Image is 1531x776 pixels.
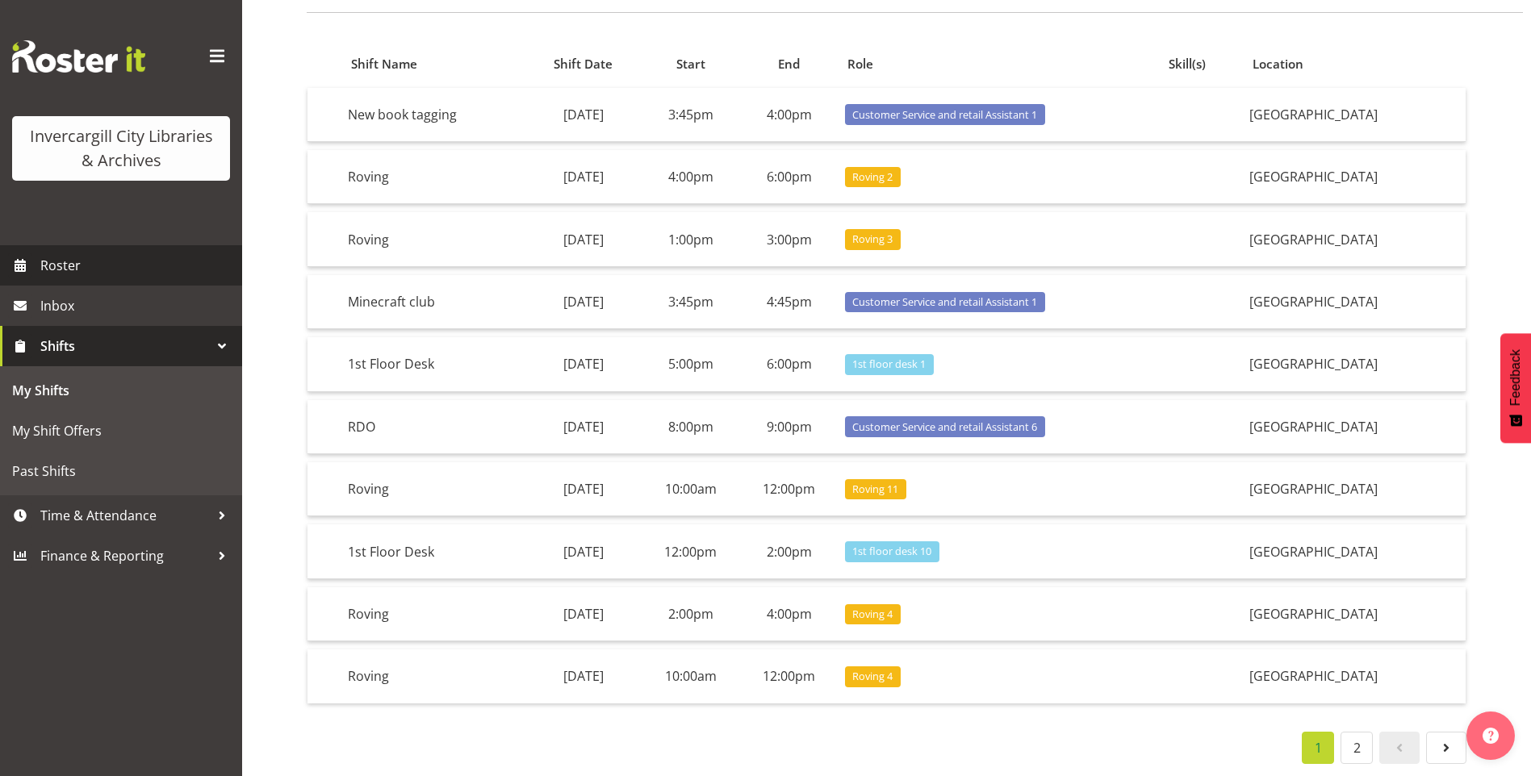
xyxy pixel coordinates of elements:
span: Start [676,55,705,73]
td: [DATE] [525,212,642,266]
td: [GEOGRAPHIC_DATA] [1243,275,1466,329]
span: Customer Service and retail Assistant 1 [852,107,1037,123]
span: Roving 2 [852,169,893,185]
img: help-xxl-2.png [1483,728,1499,744]
span: Shift Name [351,55,417,73]
td: 1:00pm [642,212,740,266]
td: [GEOGRAPHIC_DATA] [1243,524,1466,578]
td: 2:00pm [642,587,740,641]
td: 4:00pm [740,587,839,641]
td: Roving [341,150,525,204]
span: Customer Service and retail Assistant 1 [852,294,1037,310]
td: [DATE] [525,88,642,142]
td: 10:00am [642,649,740,703]
td: [DATE] [525,649,642,703]
td: [GEOGRAPHIC_DATA] [1243,462,1466,516]
span: Past Shifts [12,459,230,483]
td: [GEOGRAPHIC_DATA] [1243,649,1466,703]
span: Customer Service and retail Assistant 6 [852,419,1037,435]
span: Role [847,55,873,73]
span: Roster [40,253,234,277]
td: [DATE] [525,462,642,516]
td: [GEOGRAPHIC_DATA] [1243,587,1466,641]
td: RDO [341,400,525,454]
button: Feedback - Show survey [1500,333,1531,443]
td: [DATE] [525,275,642,329]
span: End [778,55,800,73]
td: [DATE] [525,150,642,204]
td: 12:00pm [642,524,740,578]
td: Minecraft club [341,275,525,329]
td: 8:00pm [642,400,740,454]
td: 5:00pm [642,337,740,391]
td: [DATE] [525,337,642,391]
td: [DATE] [525,524,642,578]
span: Shift Date [554,55,613,73]
span: Location [1253,55,1303,73]
a: Past Shifts [4,451,238,491]
td: Roving [341,587,525,641]
span: Time & Attendance [40,503,210,528]
td: [DATE] [525,400,642,454]
span: Roving 3 [852,232,893,247]
span: Skill(s) [1169,55,1206,73]
span: Roving 4 [852,607,893,622]
td: [DATE] [525,587,642,641]
span: Finance & Reporting [40,544,210,568]
td: Roving [341,649,525,703]
td: 3:45pm [642,88,740,142]
td: New book tagging [341,88,525,142]
span: Roving 4 [852,669,893,684]
td: 12:00pm [740,462,839,516]
div: Invercargill City Libraries & Archives [28,124,214,173]
td: 12:00pm [740,649,839,703]
a: 2 [1341,732,1373,764]
td: [GEOGRAPHIC_DATA] [1243,337,1466,391]
td: 1st Floor Desk [341,524,525,578]
span: Roving 11 [852,482,898,497]
span: My Shift Offers [12,419,230,443]
td: 6:00pm [740,150,839,204]
td: 3:00pm [740,212,839,266]
td: Roving [341,462,525,516]
td: [GEOGRAPHIC_DATA] [1243,150,1466,204]
td: Roving [341,212,525,266]
td: 4:45pm [740,275,839,329]
td: 9:00pm [740,400,839,454]
td: 4:00pm [740,88,839,142]
td: [GEOGRAPHIC_DATA] [1243,212,1466,266]
span: Inbox [40,294,234,318]
td: 6:00pm [740,337,839,391]
img: Rosterit website logo [12,40,145,73]
a: My Shifts [4,370,238,411]
td: [GEOGRAPHIC_DATA] [1243,88,1466,142]
td: 4:00pm [642,150,740,204]
td: 3:45pm [642,275,740,329]
td: 2:00pm [740,524,839,578]
span: Feedback [1508,349,1523,406]
td: 1st Floor Desk [341,337,525,391]
span: My Shifts [12,378,230,403]
td: 10:00am [642,462,740,516]
span: 1st floor desk 1 [852,357,926,372]
span: Shifts [40,334,210,358]
span: 1st floor desk 10 [852,544,931,559]
a: My Shift Offers [4,411,238,451]
td: [GEOGRAPHIC_DATA] [1243,400,1466,454]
